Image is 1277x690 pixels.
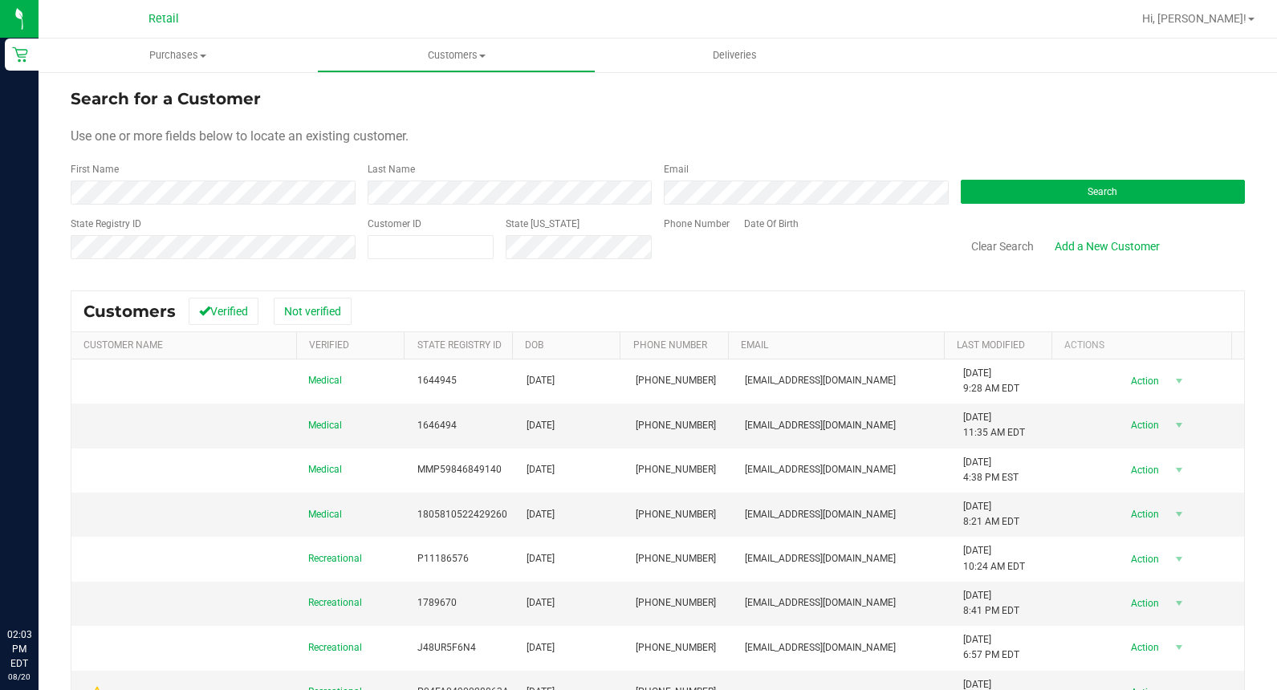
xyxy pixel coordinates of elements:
span: select [1169,414,1190,436]
span: Action [1117,503,1169,526]
span: Recreational [308,640,362,655]
span: [DATE] [527,551,555,566]
a: Phone Number [633,339,707,351]
span: [DATE] 8:41 PM EDT [963,588,1019,619]
span: Recreational [308,551,362,566]
span: [DATE] 8:21 AM EDT [963,499,1019,530]
p: 02:03 PM EDT [7,627,31,671]
label: First Name [71,162,119,177]
a: Add a New Customer [1044,233,1170,260]
span: Purchases [39,48,317,63]
span: Action [1117,370,1169,392]
button: Verified [189,298,258,325]
div: Actions [1064,339,1225,351]
span: [DATE] [527,595,555,611]
span: 1789670 [417,595,457,611]
label: State Registry ID [71,217,141,231]
label: Date Of Birth [744,217,799,231]
iframe: Resource center [16,562,64,610]
inline-svg: Retail [12,47,28,63]
span: Deliveries [691,48,779,63]
a: Email [741,339,768,351]
span: [DATE] [527,507,555,522]
a: Verified [309,339,349,351]
a: Customer Name [83,339,163,351]
span: Action [1117,548,1169,570]
span: select [1169,503,1190,526]
span: select [1169,592,1190,615]
span: J48UR5F6N4 [417,640,476,655]
span: [DATE] 4:38 PM EST [963,455,1019,485]
span: [EMAIL_ADDRESS][DOMAIN_NAME] [745,373,896,388]
span: [PHONE_NUMBER] [636,418,716,433]
span: [EMAIL_ADDRESS][DOMAIN_NAME] [745,551,896,566]
a: Purchases [39,39,317,72]
span: Customers [83,302,176,321]
label: Email [664,162,689,177]
span: [DATE] [527,373,555,388]
span: Action [1117,459,1169,481]
span: [PHONE_NUMBER] [636,373,716,388]
span: [EMAIL_ADDRESS][DOMAIN_NAME] [745,507,896,522]
span: Retail [148,12,179,26]
a: DOB [525,339,543,351]
button: Search [961,180,1246,204]
span: Action [1117,592,1169,615]
a: Deliveries [596,39,874,72]
span: [PHONE_NUMBER] [636,595,716,611]
span: Search for a Customer [71,89,261,108]
span: [DATE] 6:57 PM EDT [963,632,1019,663]
span: Action [1117,414,1169,436]
span: [DATE] 10:24 AM EDT [963,543,1025,574]
span: [PHONE_NUMBER] [636,462,716,477]
span: [EMAIL_ADDRESS][DOMAIN_NAME] [745,640,896,655]
span: [PHONE_NUMBER] [636,551,716,566]
p: 08/20 [7,671,31,683]
span: select [1169,548,1190,570]
span: 1644945 [417,373,457,388]
span: P11186576 [417,551,469,566]
span: [PHONE_NUMBER] [636,640,716,655]
span: Customers [318,48,595,63]
span: Medical [308,418,342,433]
span: Hi, [PERSON_NAME]! [1142,12,1246,25]
span: [DATE] [527,640,555,655]
span: [DATE] [527,462,555,477]
button: Not verified [274,298,352,325]
label: Customer ID [368,217,421,231]
span: select [1169,370,1190,392]
span: 1646494 [417,418,457,433]
button: Clear Search [961,233,1044,260]
span: [DATE] [527,418,555,433]
a: Customers [317,39,596,72]
label: Last Name [368,162,415,177]
a: Last Modified [957,339,1025,351]
span: [EMAIL_ADDRESS][DOMAIN_NAME] [745,418,896,433]
label: State [US_STATE] [506,217,580,231]
a: State Registry Id [417,339,502,351]
span: 1805810522429260 [417,507,507,522]
span: Recreational [308,595,362,611]
span: MMP59846849140 [417,462,502,477]
span: Medical [308,373,342,388]
span: [EMAIL_ADDRESS][DOMAIN_NAME] [745,462,896,477]
span: Search [1088,186,1117,197]
span: [PHONE_NUMBER] [636,507,716,522]
span: [DATE] 9:28 AM EDT [963,366,1019,396]
span: Medical [308,462,342,477]
span: Use one or more fields below to locate an existing customer. [71,128,409,144]
span: Action [1117,636,1169,659]
span: select [1169,636,1190,659]
span: select [1169,459,1190,481]
span: Medical [308,507,342,522]
label: Phone Number [664,217,730,231]
span: [EMAIL_ADDRESS][DOMAIN_NAME] [745,595,896,611]
span: [DATE] 11:35 AM EDT [963,410,1025,440]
